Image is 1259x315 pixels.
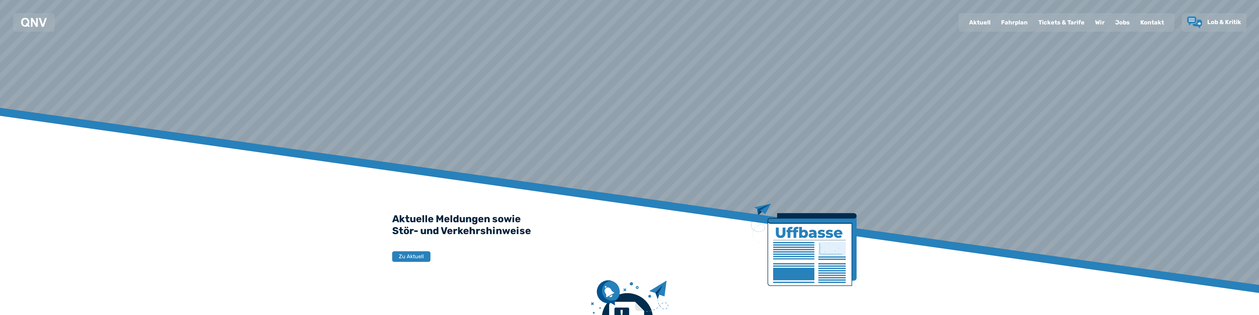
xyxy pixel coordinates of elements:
img: Zeitung mit Titel Uffbase [751,204,857,286]
a: Wir [1090,14,1110,31]
h2: Aktuelle Meldungen sowie Stör- und Verkehrshinweise [392,213,867,237]
a: QNV Logo [21,16,47,29]
a: Jobs [1110,14,1135,31]
a: Fahrplan [996,14,1033,31]
a: Aktuell [964,14,996,31]
span: Lob & Kritik [1207,18,1241,26]
button: Zu Aktuell [392,251,430,262]
a: Kontakt [1135,14,1169,31]
img: QNV Logo [21,18,47,27]
a: Lob & Kritik [1187,17,1241,28]
a: Tickets & Tarife [1033,14,1090,31]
